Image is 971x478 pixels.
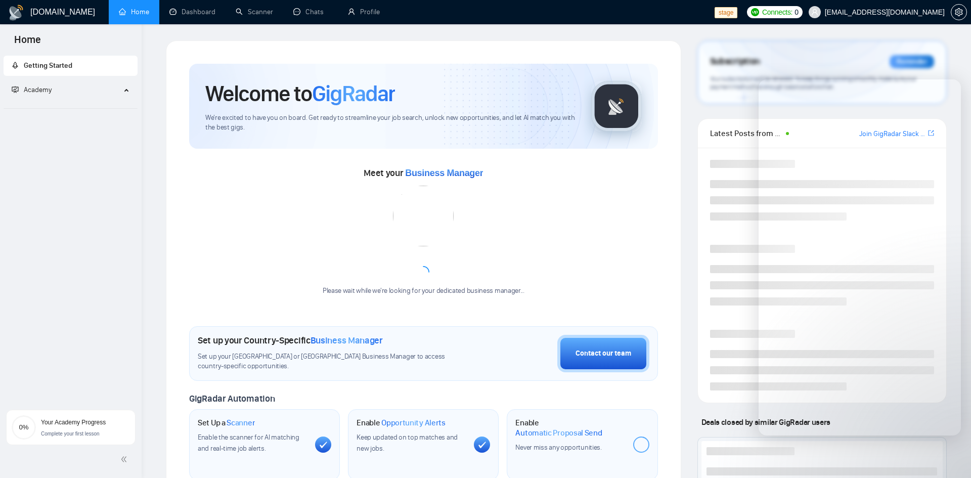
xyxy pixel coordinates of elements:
[205,113,575,133] span: We're excited to have you on board. Get ready to streamline your job search, unlock new opportuni...
[4,104,138,111] li: Academy Homepage
[591,81,642,132] img: gigradar-logo.png
[890,55,934,68] div: Reminder
[405,168,483,178] span: Business Manager
[41,431,100,437] span: Complete your first lesson
[12,86,19,93] span: fund-projection-screen
[205,80,395,107] h1: Welcome to
[198,335,383,346] h1: Set up your Country-Specific
[393,186,454,246] img: error
[357,433,458,453] span: Keep updated on top matches and new jobs.
[311,335,383,346] span: Business Manager
[381,418,446,428] span: Opportunity Alerts
[198,352,469,371] span: Set up your [GEOGRAPHIC_DATA] or [GEOGRAPHIC_DATA] Business Manager to access country-specific op...
[12,62,19,69] span: rocket
[557,335,649,372] button: Contact our team
[759,79,961,436] iframe: Intercom live chat
[416,265,430,279] span: loading
[710,53,760,70] span: Subscription
[795,7,799,18] span: 0
[227,418,255,428] span: Scanner
[937,444,961,468] iframe: Intercom live chat
[357,418,446,428] h1: Enable
[120,454,130,464] span: double-left
[697,413,834,431] span: Deals closed by similar GigRadar users
[751,8,759,16] img: upwork-logo.png
[515,418,625,438] h1: Enable
[198,433,299,453] span: Enable the scanner for AI matching and real-time job alerts.
[317,286,531,296] div: Please wait while we're looking for your dedicated business manager...
[6,32,49,54] span: Home
[515,428,602,438] span: Automatic Proposal Send
[198,418,255,428] h1: Set Up a
[312,80,395,107] span: GigRadar
[8,5,24,21] img: logo
[169,8,215,16] a: dashboardDashboard
[576,348,631,359] div: Contact our team
[24,61,72,70] span: Getting Started
[4,56,138,76] li: Getting Started
[236,8,273,16] a: searchScanner
[12,424,36,430] span: 0%
[119,8,149,16] a: homeHome
[811,9,818,16] span: user
[951,4,967,20] button: setting
[41,419,106,426] span: Your Academy Progress
[24,85,52,94] span: Academy
[12,85,52,94] span: Academy
[348,8,380,16] a: userProfile
[951,8,967,16] a: setting
[710,127,783,140] span: Latest Posts from the GigRadar Community
[762,7,792,18] span: Connects:
[710,75,916,91] span: Your subscription will be renewed. To keep things running smoothly, make sure your payment method...
[715,7,737,18] span: stage
[364,167,483,179] span: Meet your
[515,443,601,452] span: Never miss any opportunities.
[293,8,328,16] a: messageChats
[189,393,275,404] span: GigRadar Automation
